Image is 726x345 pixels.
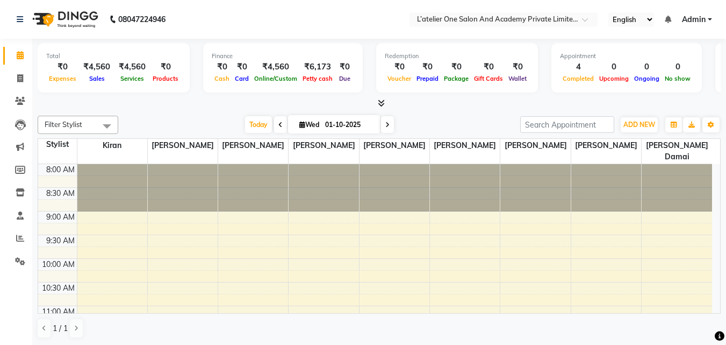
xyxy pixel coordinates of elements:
[148,139,218,152] span: [PERSON_NAME]
[245,116,272,133] span: Today
[212,61,232,73] div: ₹0
[38,139,77,150] div: Stylist
[44,212,77,223] div: 9:00 AM
[46,61,79,73] div: ₹0
[500,139,570,152] span: [PERSON_NAME]
[560,61,596,73] div: 4
[385,52,529,61] div: Redemption
[662,75,693,82] span: No show
[45,120,82,129] span: Filter Stylist
[571,139,641,152] span: [PERSON_NAME]
[77,139,147,152] span: Kiran
[506,61,529,73] div: ₹0
[46,52,181,61] div: Total
[40,283,77,294] div: 10:30 AM
[150,75,181,82] span: Products
[218,139,288,152] span: [PERSON_NAME]
[232,61,251,73] div: ₹0
[300,61,335,73] div: ₹6,173
[79,61,114,73] div: ₹4,560
[414,61,441,73] div: ₹0
[631,61,662,73] div: 0
[682,14,706,25] span: Admin
[385,75,414,82] span: Voucher
[623,121,655,129] span: ADD NEW
[335,61,354,73] div: ₹0
[27,4,101,34] img: logo
[44,235,77,247] div: 9:30 AM
[300,75,335,82] span: Petty cash
[53,323,68,334] span: 1 / 1
[560,75,596,82] span: Completed
[662,61,693,73] div: 0
[232,75,251,82] span: Card
[87,75,107,82] span: Sales
[642,139,712,164] span: [PERSON_NAME] Damai
[322,117,376,133] input: 2025-10-01
[297,121,322,129] span: Wed
[596,61,631,73] div: 0
[441,75,471,82] span: Package
[251,61,300,73] div: ₹4,560
[430,139,500,152] span: [PERSON_NAME]
[212,52,354,61] div: Finance
[520,116,614,133] input: Search Appointment
[40,259,77,270] div: 10:00 AM
[289,139,358,152] span: [PERSON_NAME]
[40,306,77,318] div: 11:00 AM
[150,61,181,73] div: ₹0
[471,61,506,73] div: ₹0
[212,75,232,82] span: Cash
[336,75,353,82] span: Due
[44,164,77,175] div: 8:00 AM
[118,4,166,34] b: 08047224946
[251,75,300,82] span: Online/Custom
[44,188,77,199] div: 8:30 AM
[360,139,429,152] span: [PERSON_NAME]
[118,75,147,82] span: Services
[631,75,662,82] span: Ongoing
[114,61,150,73] div: ₹4,560
[385,61,414,73] div: ₹0
[506,75,529,82] span: Wallet
[46,75,79,82] span: Expenses
[471,75,506,82] span: Gift Cards
[441,61,471,73] div: ₹0
[414,75,441,82] span: Prepaid
[621,117,658,132] button: ADD NEW
[596,75,631,82] span: Upcoming
[560,52,693,61] div: Appointment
